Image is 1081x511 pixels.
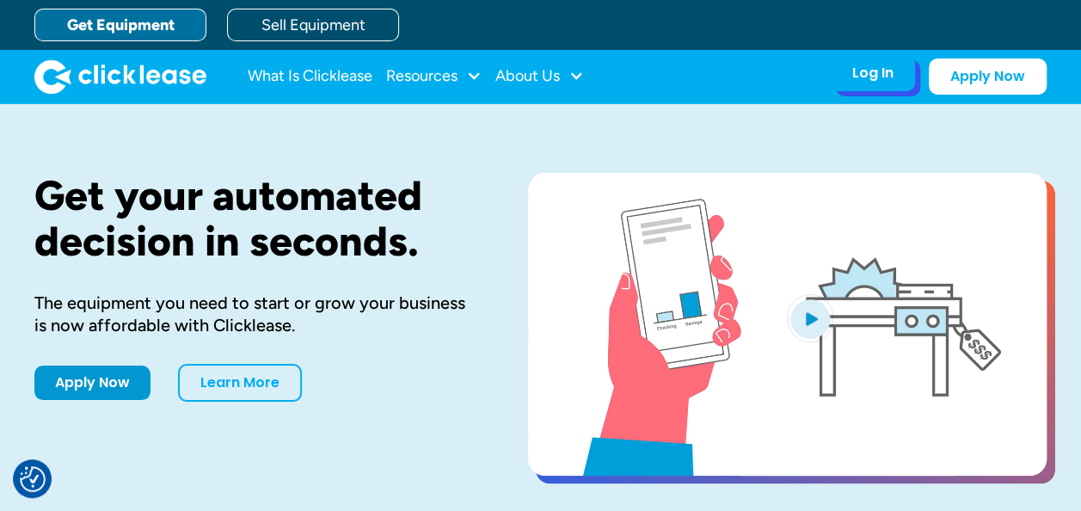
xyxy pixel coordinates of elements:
div: Log In [852,65,894,82]
img: Clicklease logo [34,59,206,94]
a: Apply Now [34,366,150,400]
a: Sell Equipment [227,9,399,41]
a: Apply Now [929,58,1047,95]
h1: Get your automated decision in seconds. [34,173,473,264]
a: What Is Clicklease [248,59,372,94]
div: The equipment you need to start or grow your business is now affordable with Clicklease. [34,292,473,336]
a: open lightbox [528,173,1047,476]
a: Get Equipment [34,9,206,41]
div: Resources [386,59,482,94]
button: Consent Preferences [20,466,46,492]
a: Learn More [178,364,302,402]
a: home [34,59,206,94]
img: Blue play button logo on a light blue circular background [787,294,833,342]
img: Revisit consent button [20,466,46,492]
div: About Us [495,59,584,94]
